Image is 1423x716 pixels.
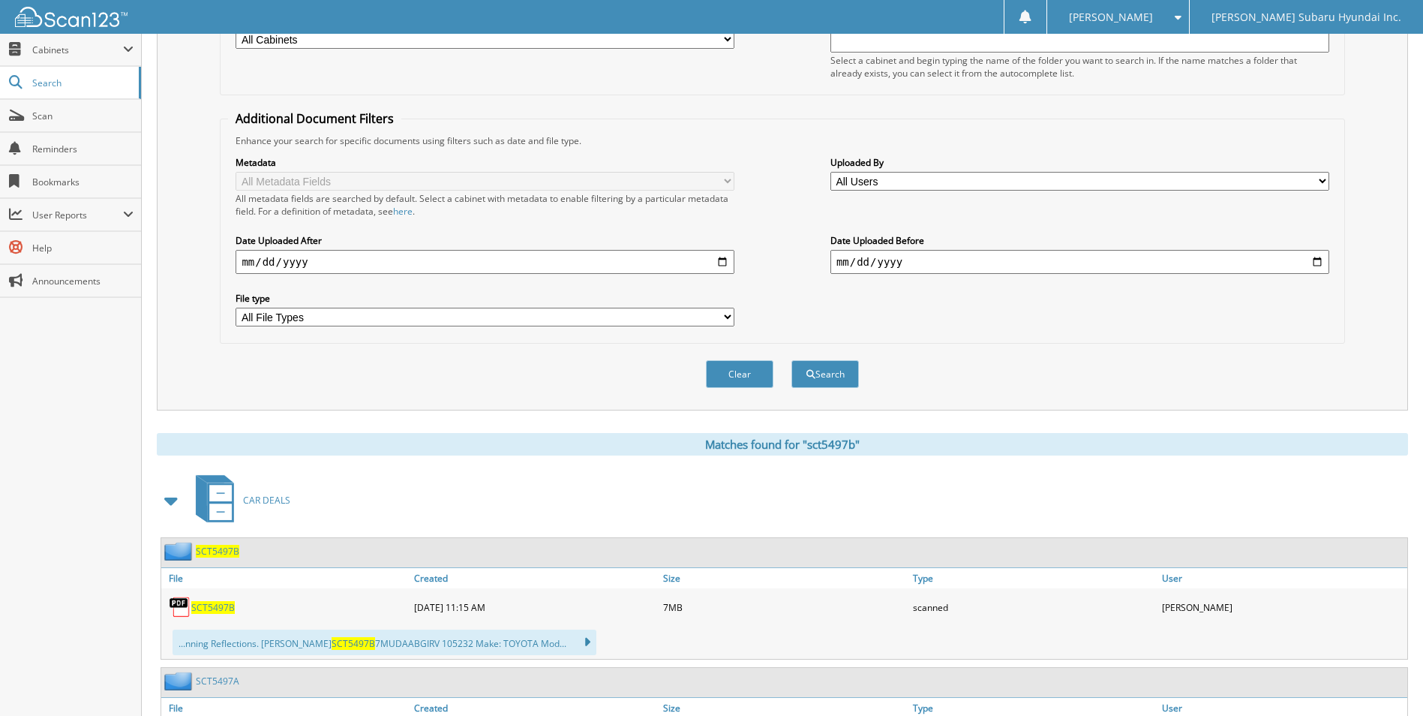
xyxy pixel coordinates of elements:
div: All metadata fields are searched by default. Select a cabinet with metadata to enable filtering b... [236,192,734,218]
label: Date Uploaded After [236,234,734,247]
a: SCT5497A [196,675,239,687]
span: [PERSON_NAME] [1069,13,1153,22]
span: Search [32,77,131,89]
span: [PERSON_NAME] Subaru Hyundai Inc. [1211,13,1401,22]
a: File [161,568,410,588]
span: Announcements [32,275,134,287]
img: folder2.png [164,672,196,690]
a: here [393,205,413,218]
div: [DATE] 11:15 AM [410,592,659,622]
span: Bookmarks [32,176,134,188]
a: Type [909,568,1158,588]
div: [PERSON_NAME] [1158,592,1407,622]
a: CAR DEALS [187,471,290,530]
a: Size [659,568,908,588]
input: end [830,250,1329,274]
div: scanned [909,592,1158,622]
div: Enhance your search for specific documents using filters such as date and file type. [228,134,1336,147]
img: PDF.png [169,596,191,618]
button: Search [791,360,859,388]
label: Date Uploaded Before [830,234,1329,247]
label: Metadata [236,156,734,169]
label: Uploaded By [830,156,1329,169]
div: 7MB [659,592,908,622]
div: Select a cabinet and begin typing the name of the folder you want to search in. If the name match... [830,54,1329,80]
a: SCT5497B [191,601,235,614]
span: SCT5497B [332,637,375,650]
div: ...nning Reflections. [PERSON_NAME] 7MUDAABGIRV 105232 Make: TOYOTA Mod... [173,630,596,655]
span: Help [32,242,134,254]
span: CAR DEALS [243,494,290,507]
div: Matches found for "sct5497b" [157,433,1408,456]
span: Cabinets [32,44,123,56]
a: Created [410,568,659,588]
legend: Additional Document Filters [228,110,401,127]
label: File type [236,292,734,305]
a: SCT5497B [196,545,239,558]
img: scan123-logo-white.svg [15,7,128,27]
img: folder2.png [164,542,196,561]
iframe: Chat Widget [1348,644,1423,716]
a: User [1158,568,1407,588]
span: User Reports [32,209,123,221]
span: Scan [32,110,134,122]
span: Reminders [32,143,134,155]
input: start [236,250,734,274]
button: Clear [706,360,773,388]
